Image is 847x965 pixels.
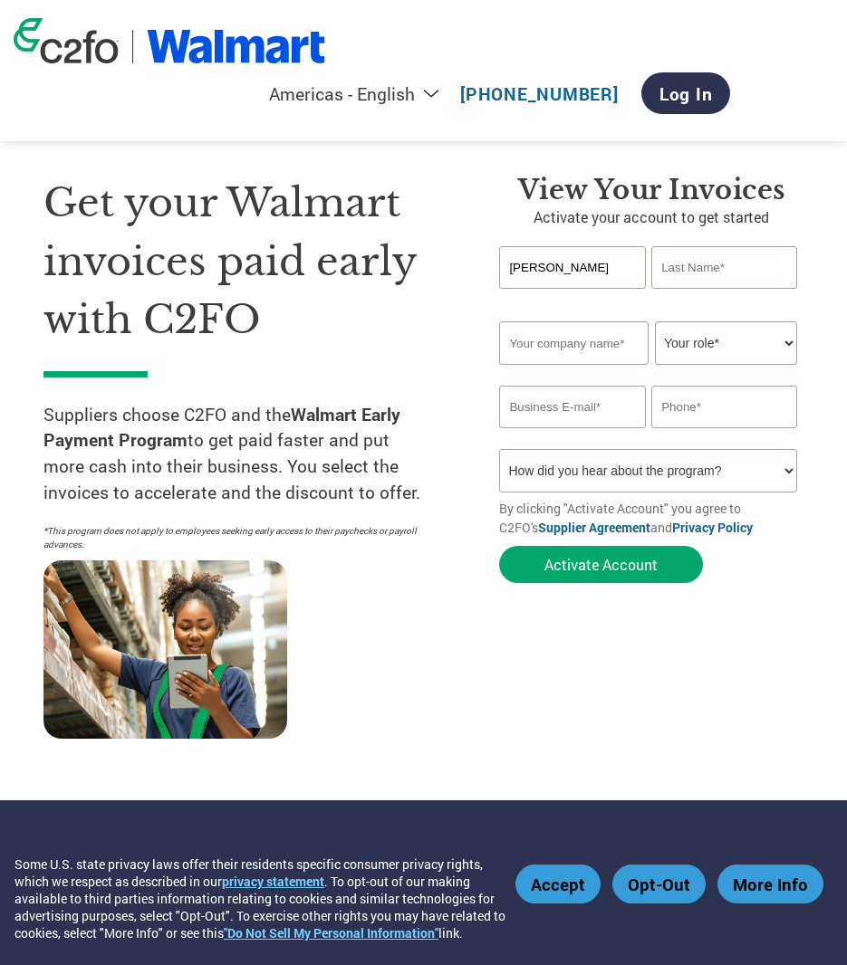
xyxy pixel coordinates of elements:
[612,865,706,903] button: Opt-Out
[14,855,506,941] div: Some U.S. state privacy laws offer their residents specific consumer privacy rights, which we res...
[651,430,797,442] div: Inavlid Phone Number
[499,246,645,289] input: First Name*
[43,560,287,739] img: supply chain worker
[651,291,797,314] div: Invalid last name or last name is too long
[538,519,650,536] a: Supplier Agreement
[499,206,804,228] p: Activate your account to get started
[222,873,324,890] a: privacy statement
[460,82,619,105] a: [PHONE_NUMBER]
[43,524,427,551] p: *This program does not apply to employees seeking early access to their paychecks or payroll adva...
[499,321,649,365] input: Your company name*
[499,430,645,442] div: Inavlid Email Address
[43,174,445,349] h1: Get your Walmart invoices paid early with C2FO
[672,519,753,536] a: Privacy Policy
[655,321,797,365] select: Title/Role
[14,18,119,63] img: c2fo logo
[43,402,445,506] p: Suppliers choose C2FO and the to get paid faster and put more cash into their business. You selec...
[651,246,797,289] input: Last Name*
[515,865,601,903] button: Accept
[651,386,797,428] input: Phone*
[499,386,645,428] input: Invalid Email format
[641,72,731,114] a: Log In
[499,291,645,314] div: Invalid first name or first name is too long
[499,499,804,537] p: By clicking "Activate Account" you agree to C2FO's and
[499,174,804,206] h3: View Your Invoices
[224,924,438,941] a: "Do Not Sell My Personal Information"
[499,367,797,378] div: Invalid company name or company name is too long
[499,546,703,583] button: Activate Account
[717,865,823,903] button: More Info
[147,30,325,63] img: Walmart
